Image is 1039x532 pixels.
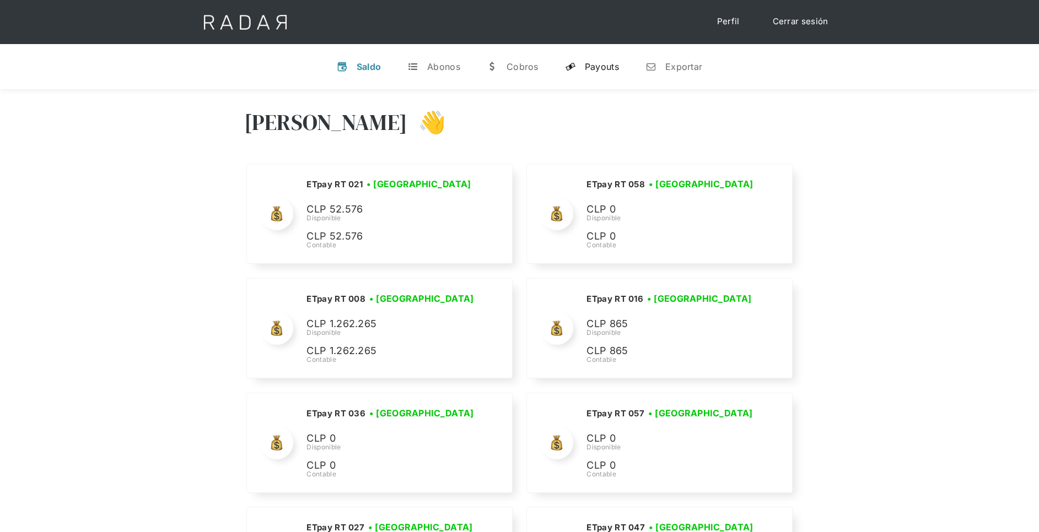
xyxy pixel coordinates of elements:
p: CLP 0 [586,431,752,447]
div: Cobros [507,61,539,72]
h2: ETpay RT 008 [306,294,365,305]
h3: • [GEOGRAPHIC_DATA] [649,177,753,191]
div: Saldo [357,61,381,72]
div: Contable [306,240,475,250]
p: CLP 0 [586,202,752,218]
p: CLP 1.262.265 [306,343,472,359]
p: CLP 52.576 [306,202,472,218]
div: Disponible [306,442,477,452]
p: CLP 865 [586,343,752,359]
div: v [337,61,348,72]
p: CLP 52.576 [306,229,472,245]
h3: • [GEOGRAPHIC_DATA] [648,406,753,420]
h3: • [GEOGRAPHIC_DATA] [369,292,474,305]
h3: • [GEOGRAPHIC_DATA] [367,177,471,191]
div: Disponible [586,213,757,223]
div: Exportar [665,61,702,72]
div: n [645,61,656,72]
div: Abonos [427,61,460,72]
div: t [407,61,418,72]
div: Contable [306,469,477,479]
p: CLP 0 [586,458,752,474]
div: y [565,61,576,72]
h3: [PERSON_NAME] [244,108,408,136]
div: Contable [586,355,755,365]
h3: • [GEOGRAPHIC_DATA] [647,292,752,305]
p: CLP 0 [306,458,472,474]
p: CLP 1.262.265 [306,316,472,332]
div: Disponible [586,442,756,452]
a: Cerrar sesión [762,11,839,32]
div: Contable [306,355,477,365]
p: CLP 0 [306,431,472,447]
div: Payouts [585,61,619,72]
div: Disponible [306,213,475,223]
div: Contable [586,469,756,479]
h2: ETpay RT 016 [586,294,643,305]
div: Contable [586,240,757,250]
a: Perfil [706,11,751,32]
h3: 👋 [407,108,446,136]
h3: • [GEOGRAPHIC_DATA] [369,406,474,420]
h2: ETpay RT 021 [306,179,363,190]
h2: ETpay RT 058 [586,179,645,190]
h2: ETpay RT 036 [306,408,365,419]
p: CLP 0 [586,229,752,245]
div: w [487,61,498,72]
div: Disponible [586,328,755,338]
div: Disponible [306,328,477,338]
p: CLP 865 [586,316,752,332]
h2: ETpay RT 057 [586,408,644,419]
